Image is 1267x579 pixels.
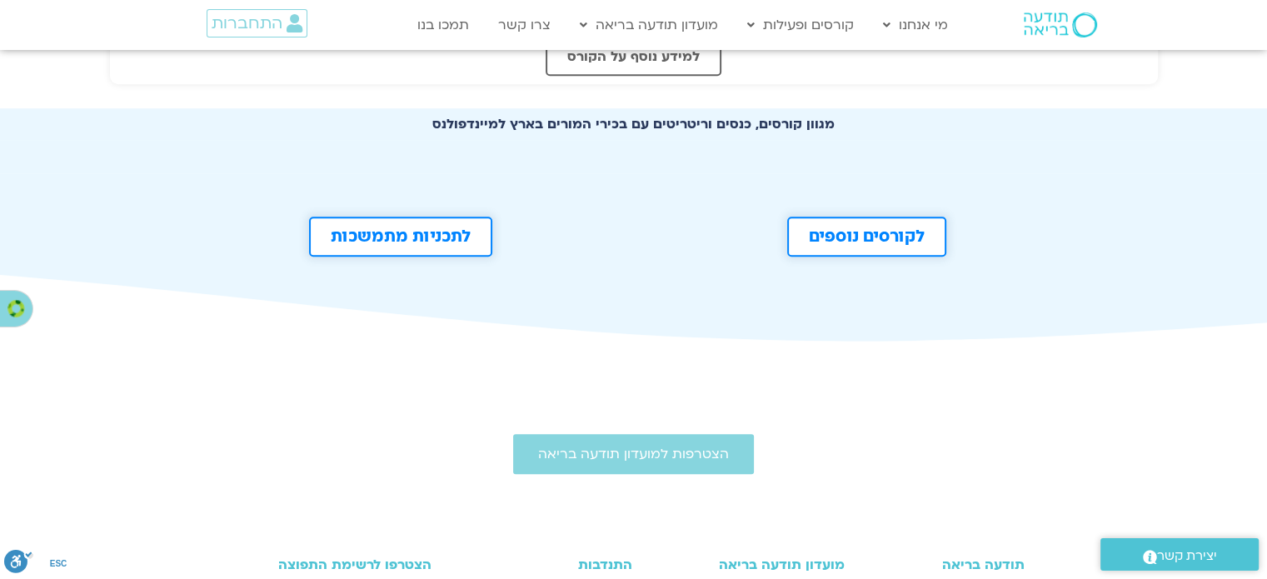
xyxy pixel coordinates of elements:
[1100,538,1259,571] a: יצירת קשר
[787,217,946,257] a: לקורסים נוספים
[538,447,729,462] span: הצטרפות למועדון תודעה בריאה
[546,37,721,76] a: למידע נוסף על הקורס
[477,557,631,572] h3: התנדבות
[243,557,432,572] h3: הצטרפו לרשימת התפוצה
[1024,12,1097,37] img: תודעה בריאה
[284,117,984,132] h2: מגוון קורסים, כנסים וריטריטים עם בכירי המורים בארץ למיינדפולנס
[571,9,726,41] a: מועדון תודעה בריאה
[331,228,471,245] span: לתכניות מתמשכות
[567,49,700,64] span: למידע נוסף על הקורס
[513,434,754,474] a: הצטרפות למועדון תודעה בריאה
[861,557,1025,572] h3: תודעה בריאה
[739,9,862,41] a: קורסים ופעילות
[207,9,307,37] a: התחברות
[875,9,956,41] a: מי אנחנו
[409,9,477,41] a: תמכו בנו
[649,557,845,572] h3: מועדון תודעה בריאה
[212,14,282,32] span: התחברות
[490,9,559,41] a: צרו קשר
[1157,545,1217,567] span: יצירת קשר
[809,228,925,245] span: לקורסים נוספים
[309,217,492,257] a: לתכניות מתמשכות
